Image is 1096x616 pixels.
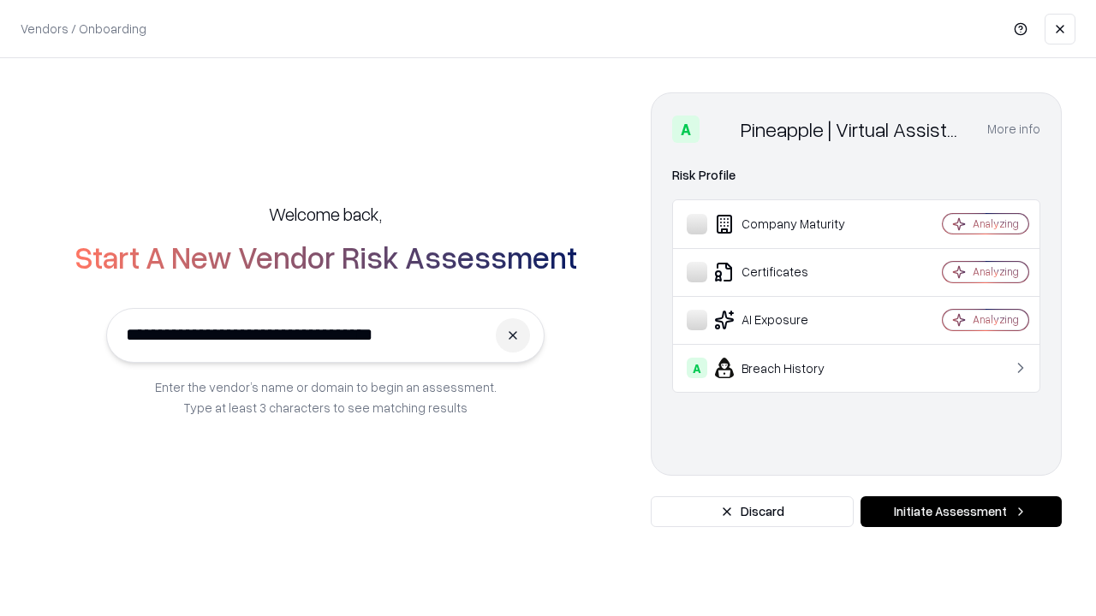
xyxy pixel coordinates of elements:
[987,114,1040,145] button: More info
[973,264,1019,279] div: Analyzing
[706,115,734,143] img: Pineapple | Virtual Assistant Agency
[74,240,577,274] h2: Start A New Vendor Risk Assessment
[672,165,1040,186] div: Risk Profile
[672,115,700,143] div: A
[741,115,967,143] div: Pineapple | Virtual Assistant Agency
[687,310,891,330] div: AI Exposure
[687,358,891,378] div: Breach History
[687,262,891,282] div: Certificates
[155,376,497,418] p: Enter the vendor’s name or domain to begin an assessment. Type at least 3 characters to see match...
[973,312,1019,327] div: Analyzing
[973,216,1019,231] div: Analyzing
[687,214,891,234] div: Company Maturity
[21,20,146,38] p: Vendors / Onboarding
[687,358,707,378] div: A
[269,202,382,226] h5: Welcome back,
[861,496,1062,527] button: Initiate Assessment
[651,496,854,527] button: Discard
